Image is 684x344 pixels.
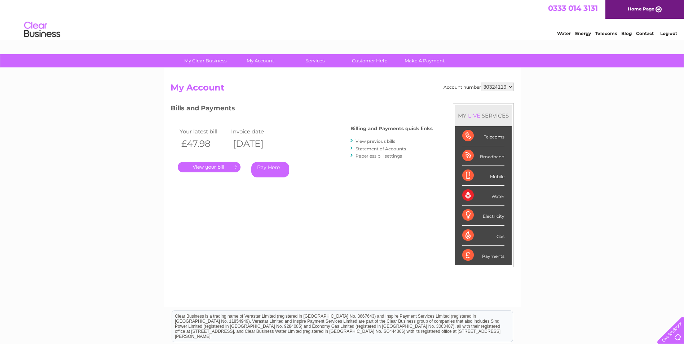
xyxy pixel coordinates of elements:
[462,186,504,206] div: Water
[660,31,677,36] a: Log out
[548,4,598,13] a: 0333 014 3131
[595,31,617,36] a: Telecoms
[24,19,61,41] img: logo.png
[176,54,235,67] a: My Clear Business
[462,206,504,225] div: Electricity
[462,246,504,265] div: Payments
[557,31,571,36] a: Water
[462,146,504,166] div: Broadband
[444,83,514,91] div: Account number
[575,31,591,36] a: Energy
[229,136,281,151] th: [DATE]
[462,226,504,246] div: Gas
[621,31,632,36] a: Blog
[285,54,345,67] a: Services
[340,54,400,67] a: Customer Help
[636,31,654,36] a: Contact
[178,136,230,151] th: £47.98
[230,54,290,67] a: My Account
[455,105,512,126] div: MY SERVICES
[229,127,281,136] td: Invoice date
[395,54,454,67] a: Make A Payment
[171,83,514,96] h2: My Account
[462,126,504,146] div: Telecoms
[171,103,433,116] h3: Bills and Payments
[178,162,240,172] a: .
[462,166,504,186] div: Mobile
[178,127,230,136] td: Your latest bill
[356,146,406,151] a: Statement of Accounts
[172,4,513,35] div: Clear Business is a trading name of Verastar Limited (registered in [GEOGRAPHIC_DATA] No. 3667643...
[356,138,395,144] a: View previous bills
[467,112,482,119] div: LIVE
[356,153,402,159] a: Paperless bill settings
[251,162,289,177] a: Pay Here
[350,126,433,131] h4: Billing and Payments quick links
